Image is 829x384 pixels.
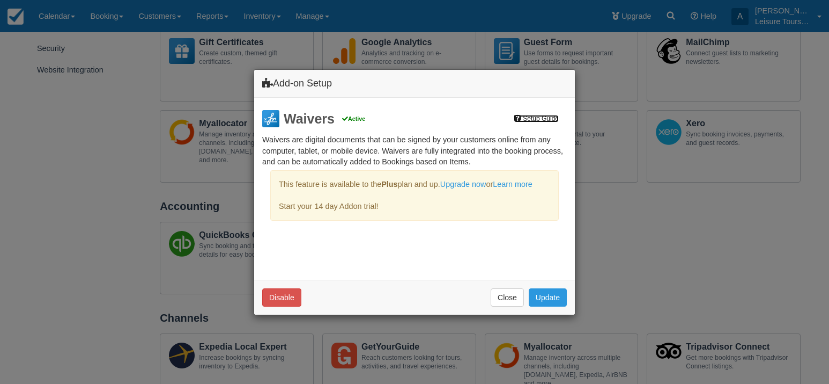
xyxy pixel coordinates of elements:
button: Close [491,288,524,307]
button: Update [529,288,567,307]
strong: Plus [381,180,397,189]
p: This feature is available to the plan and up. or Start your 14 day Addon trial! [270,170,559,221]
h4: Add-on Setup [262,78,567,89]
button: Disable [262,288,301,307]
strong: Waivers [262,106,340,132]
a: Upgrade now [440,180,486,189]
div: Waivers are digital documents that can be signed by your customers online from any computer, tabl... [262,132,567,170]
a: Learn more [493,180,532,189]
a: Setup Guide [514,115,559,122]
sup: Active [342,115,365,122]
